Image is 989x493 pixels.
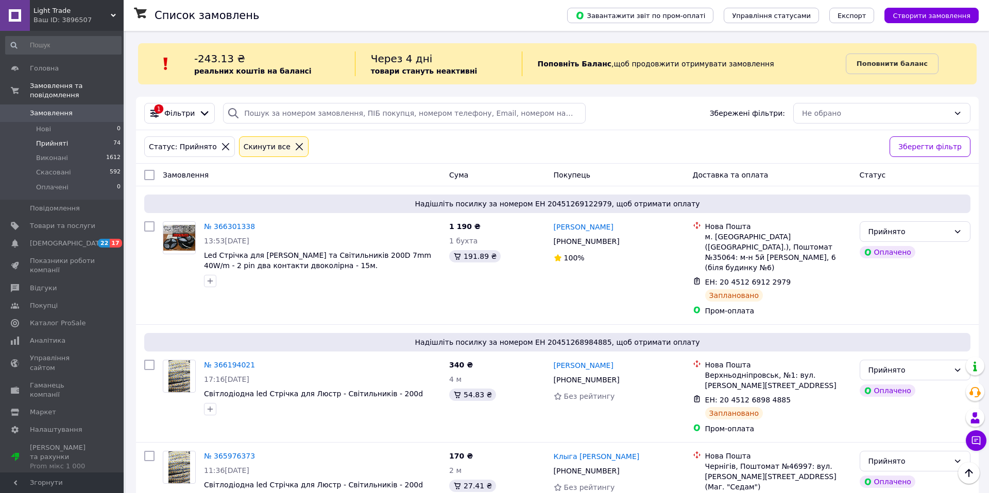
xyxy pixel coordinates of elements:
[554,451,640,462] a: Клыга [PERSON_NAME]
[30,221,95,231] span: Товари та послуги
[204,481,423,489] a: Світлодіодна led Стрічка для Люстр - Світильників - 200d
[705,396,791,404] span: ЕН: 20 4512 6898 4885
[30,64,59,73] span: Головна
[449,375,462,383] span: 4 м
[117,183,121,192] span: 0
[30,301,58,310] span: Покупці
[693,171,769,179] span: Доставка та оплата
[705,370,851,391] div: Верхньодніпровськ, №1: вул. [PERSON_NAME][STREET_ADDRESS]
[223,103,586,124] input: Пошук за номером замовлення, ПІБ покупця, номером телефону, Email, номером накладної
[371,52,433,65] span: Через 4 дні
[893,12,970,20] span: Створити замовлення
[705,306,851,316] div: Пром-оплата
[204,251,431,270] a: Led Стрічка для [PERSON_NAME] та Світильників 200D 7mm 40W/m - 2 pin два контакти двоколірна - 15м.
[966,430,986,451] button: Чат з покупцем
[242,141,293,152] div: Cкинути все
[552,234,622,249] div: [PHONE_NUMBER]
[204,390,423,398] a: Світлодіодна led Стрічка для Люстр - Світильників - 200d
[554,171,590,179] span: Покупець
[552,464,622,478] div: [PHONE_NUMBER]
[33,6,111,15] span: Light Trade
[164,108,195,118] span: Фільтри
[449,480,496,492] div: 27.41 ₴
[204,452,255,460] a: № 365976373
[567,8,713,23] button: Завантажити звіт по пром-оплаті
[449,452,473,460] span: 170 ₴
[147,141,219,152] div: Статус: Прийнято
[705,232,851,273] div: м. [GEOGRAPHIC_DATA] ([GEOGRAPHIC_DATA].), Поштомат №35064: м-н 5й [PERSON_NAME], 6 (біля будинку...
[860,171,886,179] span: Статус
[204,466,249,474] span: 11:36[DATE]
[898,141,962,152] span: Зберегти фільтр
[449,222,481,231] span: 1 190 ₴
[860,384,915,397] div: Оплачено
[724,8,819,23] button: Управління статусами
[522,51,846,76] div: , щоб продовжити отримувати замовлення
[163,171,209,179] span: Замовлення
[860,246,915,258] div: Оплачено
[30,408,56,417] span: Маркет
[860,476,915,488] div: Оплачено
[705,461,851,492] div: Чернігів, Поштомат №46997: вул. [PERSON_NAME][STREET_ADDRESS] (Маг. "Седам")
[36,153,68,163] span: Виконані
[110,168,121,177] span: 592
[449,361,473,369] span: 340 ₴
[168,360,190,392] img: Фото товару
[30,336,65,345] span: Аналітика
[705,407,763,419] div: Заплановано
[575,11,705,20] span: Завантажити звіт по пром-оплаті
[874,11,979,19] a: Створити замовлення
[564,392,615,400] span: Без рейтингу
[564,483,615,491] span: Без рейтингу
[705,221,851,232] div: Нова Пошта
[554,360,613,371] a: [PERSON_NAME]
[449,250,501,262] div: 191.89 ₴
[732,12,811,20] span: Управління статусами
[204,361,255,369] a: № 366194021
[194,52,245,65] span: -243.13 ₴
[106,153,121,163] span: 1612
[30,284,57,293] span: Відгуки
[30,354,95,372] span: Управління сайтом
[890,136,970,157] button: Зберегти фільтр
[194,67,312,75] b: реальних коштів на балансі
[868,455,949,467] div: Прийнято
[868,364,949,376] div: Прийнято
[552,373,622,387] div: [PHONE_NUMBER]
[705,451,851,461] div: Нова Пошта
[36,125,51,134] span: Нові
[110,239,122,248] span: 17
[884,8,979,23] button: Створити замовлення
[158,56,174,72] img: :exclamation:
[710,108,785,118] span: Збережені фільтри:
[113,139,121,148] span: 74
[163,225,195,251] img: Фото товару
[449,389,496,401] div: 54.83 ₴
[30,443,95,471] span: [PERSON_NAME] та рахунки
[30,425,82,434] span: Налаштування
[36,139,68,148] span: Прийняті
[449,171,468,179] span: Cума
[33,15,124,25] div: Ваш ID: 3896507
[554,222,613,232] a: [PERSON_NAME]
[564,254,585,262] span: 100%
[204,375,249,383] span: 17:16[DATE]
[30,462,95,471] div: Prom мікс 1 000
[705,360,851,370] div: Нова Пошта
[857,60,928,67] b: Поповнити баланс
[30,204,80,213] span: Повідомлення
[117,125,121,134] span: 0
[371,67,478,75] b: товари стануть неактивні
[30,256,95,275] span: Показники роботи компанії
[30,239,106,248] span: [DEMOGRAPHIC_DATA]
[705,278,791,286] span: ЕН: 20 4512 6912 2979
[168,451,190,483] img: Фото товару
[148,337,966,347] span: Надішліть посилку за номером ЕН 20451268984885, щоб отримати оплату
[36,183,69,192] span: Оплачені
[98,239,110,248] span: 22
[705,289,763,302] div: Заплановано
[30,319,86,328] span: Каталог ProSale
